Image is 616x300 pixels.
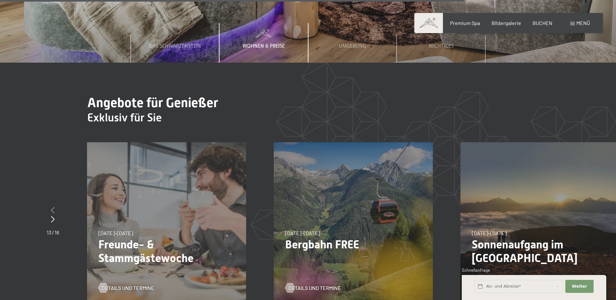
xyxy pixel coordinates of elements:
a: Details und Termine [98,284,154,292]
span: [DATE]–[DATE] [285,230,320,236]
p: Bergbahn FREE [285,238,421,251]
a: Premium Spa [450,20,480,26]
span: Wohnen & Preise [243,43,285,49]
span: Wichtiges [429,43,454,49]
span: Menü [576,20,590,26]
button: Weiter [565,280,593,293]
span: / [52,229,54,235]
a: Bildergalerie [492,20,521,26]
span: 13 [47,229,51,235]
span: 16 [55,229,59,235]
span: Schnellanfrage [462,268,490,273]
p: Sonnenaufgang im [GEOGRAPHIC_DATA] [472,238,608,265]
p: Freunde- & Stammgästewoche [98,238,235,265]
span: [DATE]–[DATE] [98,230,133,236]
span: Weiter [572,283,587,289]
a: Details und Termine [285,284,341,292]
span: [DATE]–[DATE] [472,230,507,236]
span: Das Schwarzenstein [149,43,201,49]
span: Details und Termine [288,284,341,292]
span: Umgebung [339,43,366,49]
span: Exklusiv für Sie [87,111,162,124]
a: BUCHEN [533,20,552,26]
span: Angebote für Genießer [87,95,218,110]
span: Details und Termine [102,284,154,292]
